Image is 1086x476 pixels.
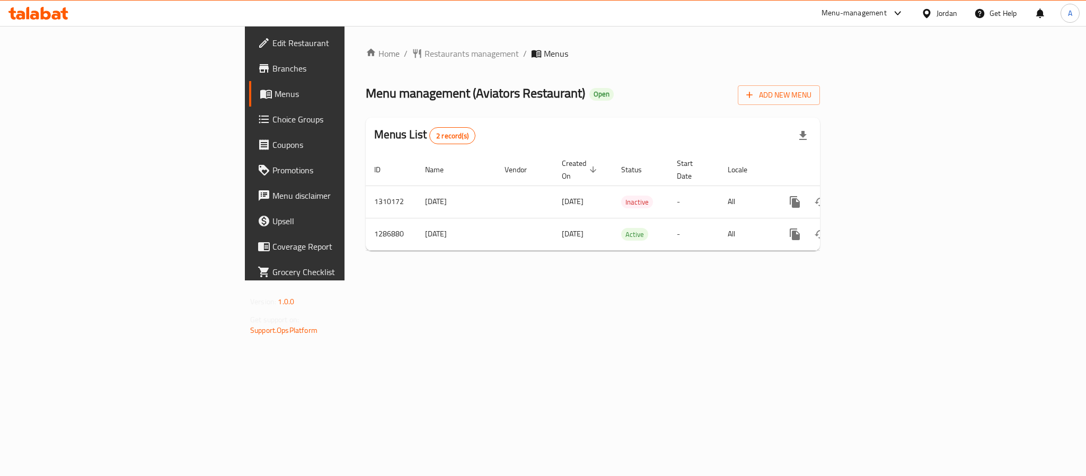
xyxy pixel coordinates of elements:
span: Restaurants management [425,47,519,60]
button: Add New Menu [738,85,820,105]
span: Menu disclaimer [272,189,418,202]
span: Created On [562,157,600,182]
span: Version: [250,295,276,308]
a: Upsell [249,208,426,234]
li: / [523,47,527,60]
a: Choice Groups [249,107,426,132]
span: ID [374,163,394,176]
span: Vendor [505,163,541,176]
a: Coverage Report [249,234,426,259]
div: Export file [790,123,816,148]
span: Name [425,163,457,176]
td: [DATE] [417,218,496,250]
span: Locale [728,163,761,176]
table: enhanced table [366,154,893,251]
span: Promotions [272,164,418,177]
span: [DATE] [562,227,584,241]
td: All [719,186,774,218]
span: Choice Groups [272,113,418,126]
span: Active [621,228,648,241]
span: Upsell [272,215,418,227]
button: Change Status [808,222,833,247]
div: Open [589,88,614,101]
span: Menus [275,87,418,100]
h2: Menus List [374,127,475,144]
span: Open [589,90,614,99]
div: Menu-management [822,7,887,20]
span: Coverage Report [272,240,418,253]
span: Grocery Checklist [272,266,418,278]
span: A [1068,7,1072,19]
div: Jordan [937,7,957,19]
td: - [668,218,719,250]
span: Coupons [272,138,418,151]
a: Menus [249,81,426,107]
a: Restaurants management [412,47,519,60]
td: All [719,218,774,250]
span: Add New Menu [746,89,811,102]
a: Grocery Checklist [249,259,426,285]
button: Change Status [808,189,833,215]
div: Total records count [429,127,475,144]
span: Edit Restaurant [272,37,418,49]
a: Branches [249,56,426,81]
td: [DATE] [417,186,496,218]
span: 1.0.0 [278,295,294,308]
a: Support.OpsPlatform [250,323,317,337]
span: Status [621,163,656,176]
span: Get support on: [250,313,299,327]
span: Start Date [677,157,707,182]
td: - [668,186,719,218]
button: more [782,222,808,247]
span: Menu management ( Aviators Restaurant ) [366,81,585,105]
span: [DATE] [562,195,584,208]
button: more [782,189,808,215]
a: Coupons [249,132,426,157]
a: Menu disclaimer [249,183,426,208]
span: Menus [544,47,568,60]
span: Branches [272,62,418,75]
th: Actions [774,154,893,186]
a: Edit Restaurant [249,30,426,56]
span: Inactive [621,196,653,208]
nav: breadcrumb [366,47,820,60]
a: Promotions [249,157,426,183]
span: 2 record(s) [430,131,475,141]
